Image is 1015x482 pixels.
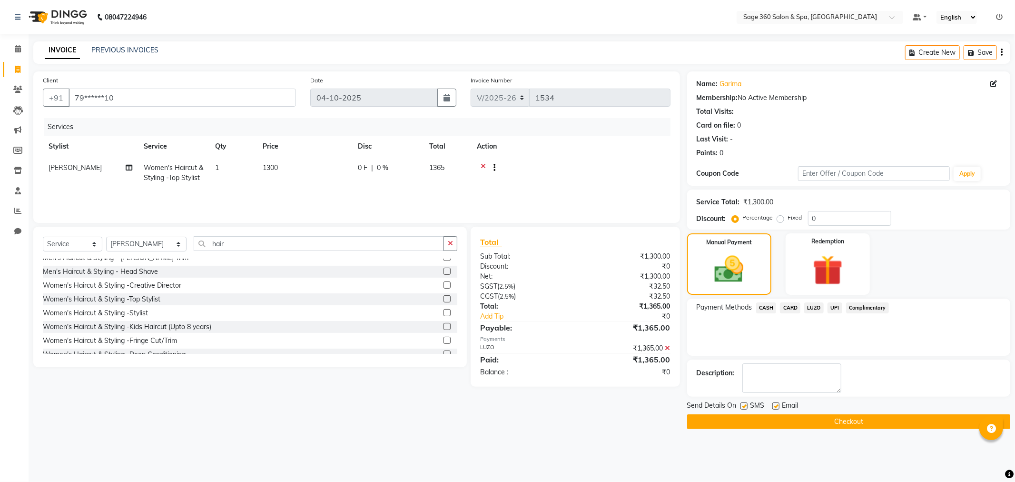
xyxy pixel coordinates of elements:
[480,237,502,247] span: Total
[429,163,444,172] span: 1365
[575,271,678,281] div: ₹1,300.00
[705,252,753,286] img: _cash.svg
[43,350,186,360] div: Women's Haircut & Styling -Deep Conditioning
[780,302,800,313] span: CARD
[697,368,735,378] div: Description:
[575,291,678,301] div: ₹32.50
[750,401,765,412] span: SMS
[209,136,257,157] th: Qty
[803,251,852,289] img: _gift.svg
[697,169,798,179] div: Coupon Code
[575,343,678,353] div: ₹1,365.00
[43,322,211,332] div: Women's Haircut & Styling -Kids Haircut (Upto 8 years)
[377,163,388,173] span: 0 %
[473,354,575,365] div: Paid:
[575,301,678,311] div: ₹1,365.00
[480,292,498,301] span: CGST
[575,261,678,271] div: ₹0
[49,163,102,172] span: [PERSON_NAME]
[964,45,997,60] button: Save
[697,197,740,207] div: Service Total:
[798,166,950,181] input: Enter Offer / Coupon Code
[687,414,1010,429] button: Checkout
[687,401,737,412] span: Send Details On
[138,136,209,157] th: Service
[43,336,177,346] div: Women's Haircut & Styling -Fringe Cut/Trim
[743,213,773,222] label: Percentage
[352,136,424,157] th: Disc
[358,163,367,173] span: 0 F
[499,282,513,290] span: 2.5%
[828,302,842,313] span: UPI
[471,76,512,85] label: Invoice Number
[480,282,497,291] span: SGST
[43,267,158,277] div: Men's Haircut & Styling - Head Shave
[575,251,678,261] div: ₹1,300.00
[257,136,352,157] th: Price
[424,136,471,157] th: Total
[473,291,575,301] div: ( )
[43,308,148,318] div: Women's Haircut & Styling -Stylist
[473,261,575,271] div: Discount:
[43,89,69,107] button: +91
[730,134,733,144] div: -
[500,292,514,300] span: 2.5%
[473,281,575,291] div: ( )
[811,237,844,246] label: Redemption
[24,4,89,30] img: logo
[804,302,824,313] span: LUZO
[738,120,741,131] div: 0
[697,148,718,158] div: Points:
[706,238,752,247] label: Manual Payment
[194,236,444,251] input: Search or Scan
[43,136,138,157] th: Stylist
[954,167,981,181] button: Apply
[43,76,58,85] label: Client
[720,79,742,89] a: Garima
[144,163,203,182] span: Women's Haircut & Styling -Top Stylist
[697,214,726,224] div: Discount:
[697,134,729,144] div: Last Visit:
[697,79,718,89] div: Name:
[905,45,960,60] button: Create New
[592,311,678,321] div: ₹0
[697,107,734,117] div: Total Visits:
[697,302,752,312] span: Payment Methods
[744,197,774,207] div: ₹1,300.00
[105,4,147,30] b: 08047224946
[697,120,736,131] div: Card on file:
[697,93,1001,103] div: No Active Membership
[215,163,219,172] span: 1
[473,367,575,377] div: Balance :
[371,163,373,173] span: |
[43,294,160,304] div: Women's Haircut & Styling -Top Stylist
[782,401,798,412] span: Email
[44,118,678,136] div: Services
[473,343,575,353] div: LUZO
[575,281,678,291] div: ₹32.50
[846,302,889,313] span: Complimentary
[756,302,777,313] span: CASH
[473,251,575,261] div: Sub Total:
[473,301,575,311] div: Total:
[575,367,678,377] div: ₹0
[471,136,670,157] th: Action
[263,163,278,172] span: 1300
[575,354,678,365] div: ₹1,365.00
[473,271,575,281] div: Net:
[720,148,724,158] div: 0
[575,322,678,333] div: ₹1,365.00
[697,93,738,103] div: Membership:
[45,42,80,59] a: INVOICE
[43,281,181,291] div: Women's Haircut & Styling -Creative Director
[473,322,575,333] div: Payable:
[91,46,158,54] a: PREVIOUS INVOICES
[480,335,670,343] div: Payments
[69,89,296,107] input: Search by Name/Mobile/Email/Code
[473,311,592,321] a: Add Tip
[788,213,802,222] label: Fixed
[310,76,323,85] label: Date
